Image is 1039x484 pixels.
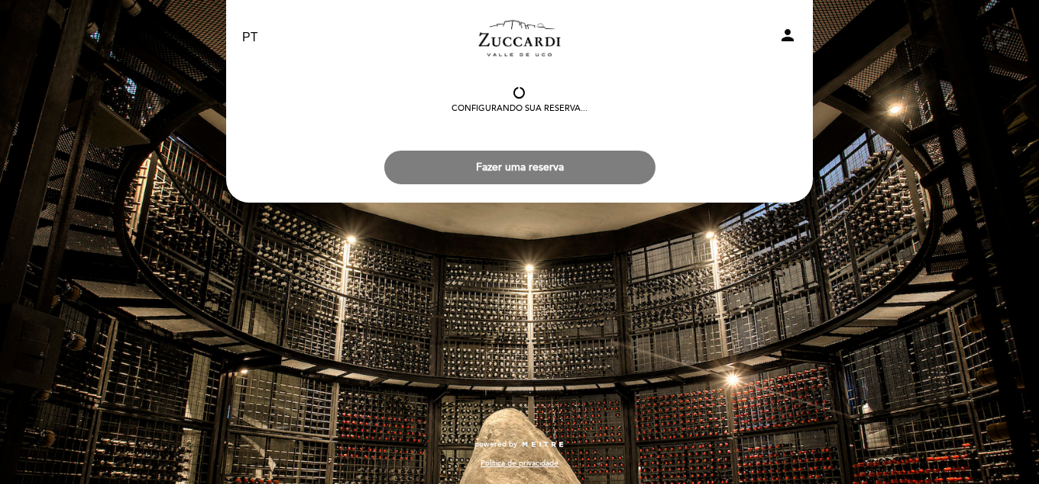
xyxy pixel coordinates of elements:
button: person [778,26,797,50]
a: Zuccardi Valle de Uco - Turismo [424,17,615,59]
img: MEITRE [521,441,565,449]
a: Política de privacidade [481,458,558,469]
div: Configurando sua reserva... [452,102,587,115]
button: Fazer uma reserva [384,151,655,184]
span: powered by [474,439,517,450]
i: person [778,26,797,44]
a: powered by [474,439,565,450]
